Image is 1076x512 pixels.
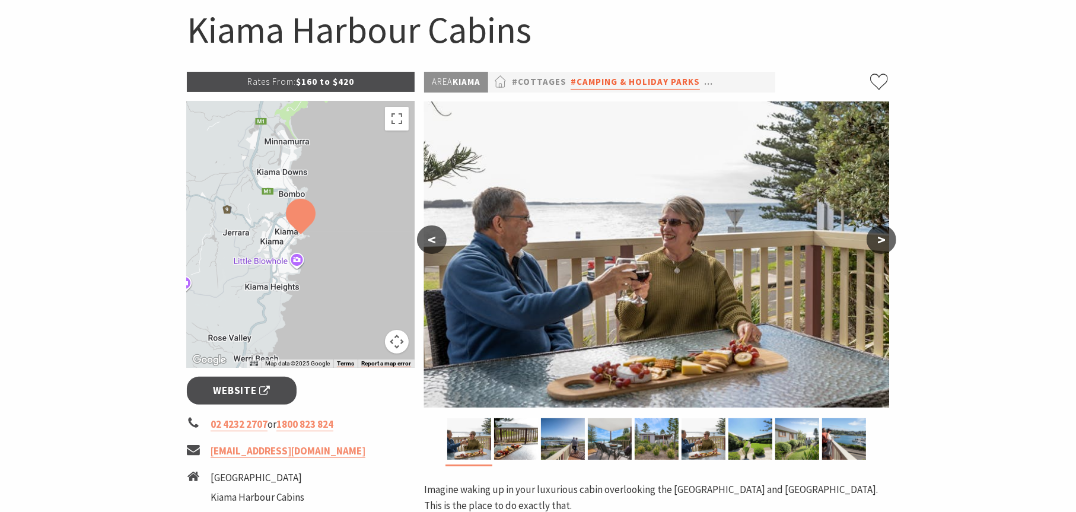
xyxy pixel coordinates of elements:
img: Large deck, harbour views, couple [822,418,866,460]
img: Couple toast [424,101,890,408]
p: $160 to $420 [187,72,415,92]
li: [GEOGRAPHIC_DATA] [211,470,326,486]
button: < [417,225,447,254]
img: Private balcony, ocean views [588,418,632,460]
span: Area [432,76,453,87]
img: Couple toast [447,418,491,460]
a: 02 4232 2707 [211,418,268,431]
a: Website [187,377,297,405]
a: Report a map error [361,360,411,367]
button: Keyboard shortcuts [250,360,258,368]
a: #Cottages [512,75,566,90]
img: Deck ocean view [494,418,538,460]
button: > [867,225,896,254]
a: #Self Contained [704,75,787,90]
img: Side cabin [775,418,819,460]
li: Kiama Harbour Cabins [211,489,326,505]
a: Open this area in Google Maps (opens a new window) [190,352,229,368]
img: Exterior at Kiama Harbour Cabins [635,418,679,460]
img: Google [190,352,229,368]
img: Large deck harbour [541,418,585,460]
a: [EMAIL_ADDRESS][DOMAIN_NAME] [211,444,365,458]
span: Rates From: [247,76,296,87]
a: Terms (opens in new tab) [337,360,354,367]
span: Website [214,383,270,399]
a: #Camping & Holiday Parks [571,75,700,90]
button: Toggle fullscreen view [385,107,409,131]
img: Couple toast [682,418,725,460]
img: Kiama Harbour Cabins [728,418,772,460]
button: Map camera controls [385,330,409,354]
p: Kiama [424,72,488,93]
li: or [187,416,415,433]
h1: Kiama Harbour Cabins [187,6,889,54]
a: 1800 823 824 [276,418,333,431]
span: Map data ©2025 Google [265,360,330,367]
